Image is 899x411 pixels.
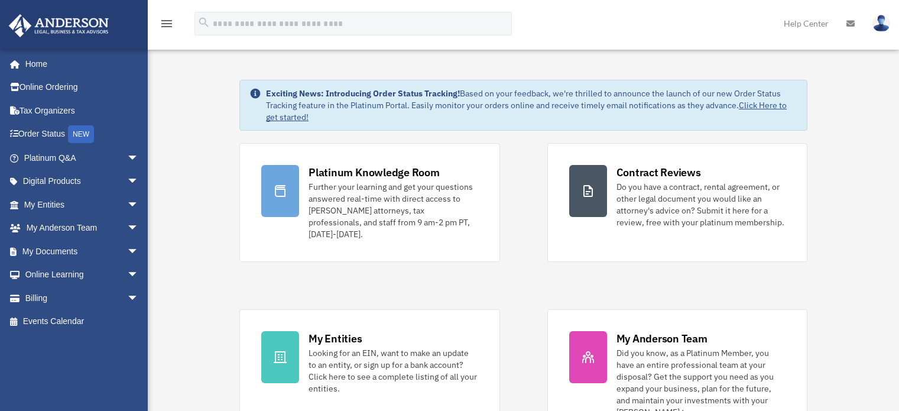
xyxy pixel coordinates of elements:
span: arrow_drop_down [127,263,151,287]
span: arrow_drop_down [127,170,151,194]
a: Billingarrow_drop_down [8,286,157,310]
a: Click Here to get started! [266,100,787,122]
i: search [197,16,210,29]
a: Home [8,52,151,76]
a: Online Ordering [8,76,157,99]
a: Order StatusNEW [8,122,157,147]
div: My Entities [309,331,362,346]
a: menu [160,21,174,31]
a: Contract Reviews Do you have a contract, rental agreement, or other legal document you would like... [547,143,807,262]
img: User Pic [872,15,890,32]
a: My Entitiesarrow_drop_down [8,193,157,216]
i: menu [160,17,174,31]
div: Based on your feedback, we're thrilled to announce the launch of our new Order Status Tracking fe... [266,88,797,123]
a: Platinum Knowledge Room Further your learning and get your questions answered real-time with dire... [239,143,499,262]
a: Platinum Q&Aarrow_drop_down [8,146,157,170]
span: arrow_drop_down [127,193,151,217]
div: Platinum Knowledge Room [309,165,440,180]
div: Further your learning and get your questions answered real-time with direct access to [PERSON_NAM... [309,181,478,240]
a: Digital Productsarrow_drop_down [8,170,157,193]
div: My Anderson Team [616,331,707,346]
img: Anderson Advisors Platinum Portal [5,14,112,37]
div: NEW [68,125,94,143]
span: arrow_drop_down [127,286,151,310]
a: Tax Organizers [8,99,157,122]
a: Online Learningarrow_drop_down [8,263,157,287]
strong: Exciting News: Introducing Order Status Tracking! [266,88,460,99]
span: arrow_drop_down [127,240,151,264]
div: Do you have a contract, rental agreement, or other legal document you would like an attorney's ad... [616,181,786,228]
span: arrow_drop_down [127,146,151,170]
div: Contract Reviews [616,165,701,180]
a: My Anderson Teamarrow_drop_down [8,216,157,240]
span: arrow_drop_down [127,216,151,241]
a: My Documentsarrow_drop_down [8,240,157,263]
div: Looking for an EIN, want to make an update to an entity, or sign up for a bank account? Click her... [309,347,478,394]
a: Events Calendar [8,310,157,334]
